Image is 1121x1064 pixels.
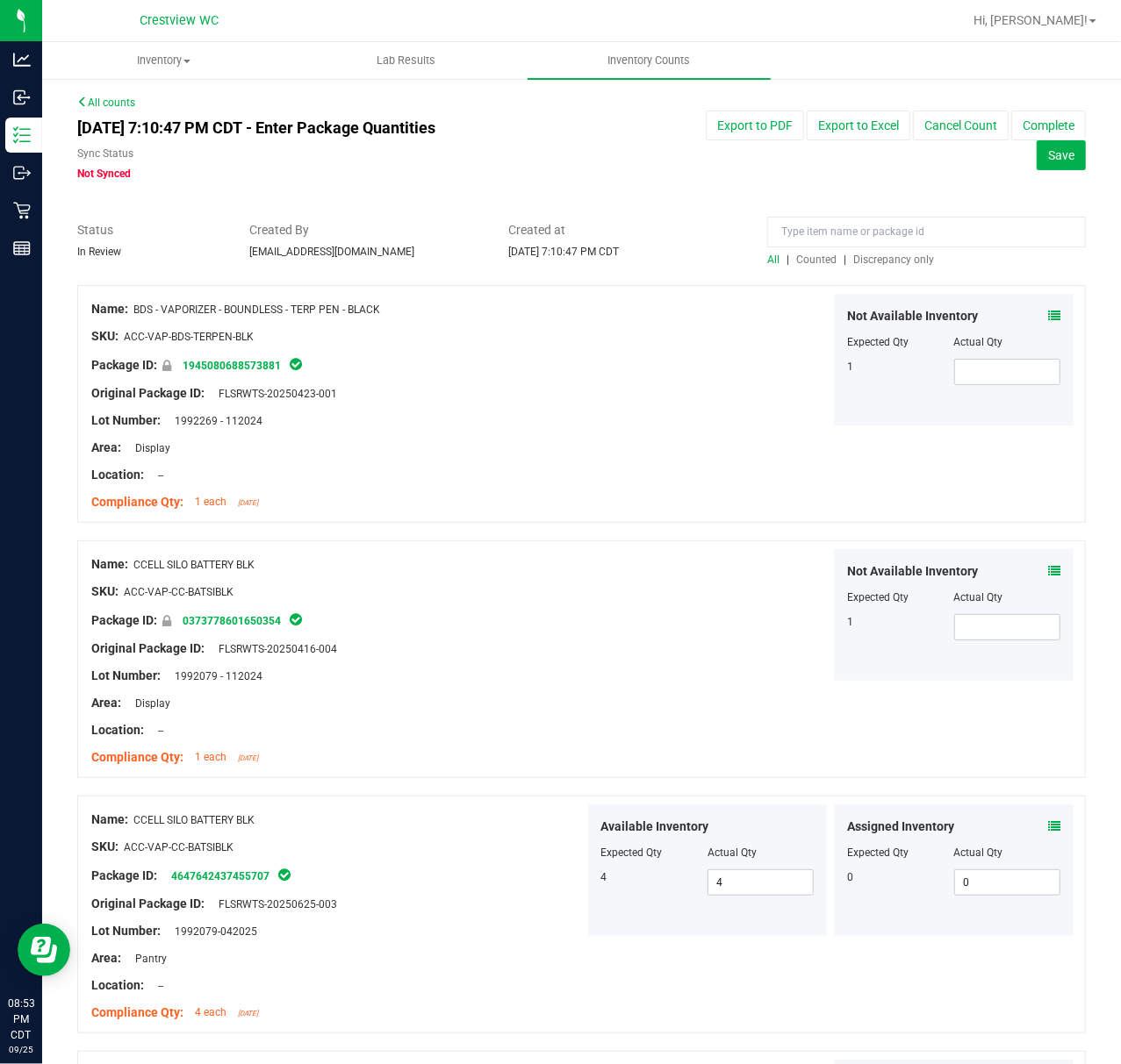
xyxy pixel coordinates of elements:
[126,442,170,454] span: Display
[844,254,846,266] span: |
[847,359,953,375] div: 1
[13,51,31,68] inline-svg: Analytics
[796,254,837,266] span: Counted
[77,221,224,239] span: Status
[13,239,31,257] inline-svg: Reports
[183,360,281,372] a: 1945080688573881
[787,254,789,266] span: |
[149,469,163,482] span: --
[91,812,128,826] span: Name:
[853,254,934,266] span: Discrepancy only
[149,980,163,992] span: --
[133,559,255,571] span: CCELL SILO BATTERY BLK
[706,111,804,140] button: Export to PDF
[91,386,205,400] span: Original Package ID:
[955,870,1060,895] input: 0
[91,696,121,710] span: Area:
[807,111,910,140] button: Export to Excel
[767,217,1086,247] input: Type item name or package id
[8,1043,34,1056] p: 09/25
[133,814,255,826] span: CCELL SILO BATTERY BLK
[767,254,780,266] span: All
[847,334,953,350] div: Expected Qty
[77,168,131,180] span: Not Synced
[250,246,415,258] span: [EMAIL_ADDRESS][DOMAIN_NAME]
[847,562,978,581] span: Not Available Inventory
[913,111,1009,140] button: Cancel Count
[847,307,978,325] span: Not Available Inventory
[77,146,133,161] label: Sync Status
[124,841,234,853] span: ACC-VAP-CC-BATSIBLK
[601,846,663,859] span: Expected Qty
[91,468,144,482] span: Location:
[42,42,285,79] a: Inventory
[708,846,757,859] span: Actual Qty
[91,896,205,910] span: Original Package ID:
[238,1010,258,1018] span: [DATE]
[91,302,128,316] span: Name:
[849,254,934,266] a: Discrepancy only
[601,818,709,836] span: Available Inventory
[140,13,219,28] span: Crestview WC
[166,925,257,938] span: 1992079-042025
[210,388,337,400] span: FLSRWTS-20250423-001
[13,164,31,182] inline-svg: Outbound
[508,221,741,239] span: Created at
[13,89,31,106] inline-svg: Inbound
[166,670,262,682] span: 1992079 - 112024
[91,557,128,571] span: Name:
[954,589,1060,605] div: Actual Qty
[91,868,157,882] span: Package ID:
[847,818,954,836] span: Assigned Inventory
[166,415,262,427] span: 1992269 - 112024
[133,303,380,316] span: BDS - VAPORIZER - BOUNDLESS - TERP PEN - BLACK
[91,641,205,655] span: Original Package ID:
[767,254,787,266] a: All
[288,355,304,373] span: In Sync
[91,413,161,427] span: Lot Number:
[250,221,483,239] span: Created By
[91,329,119,343] span: SKU:
[171,870,269,882] a: 4647642437455707
[183,615,281,627] a: 0373778601650354
[124,331,254,343] span: ACC-VAP-BDS-TERPEN-BLK
[847,869,953,885] div: 0
[126,953,167,965] span: Pantry
[91,978,144,992] span: Location:
[124,586,234,598] span: ACC-VAP-CC-BATSIBLK
[847,845,953,860] div: Expected Qty
[195,496,226,508] span: 1 each
[601,871,607,883] span: 4
[18,924,70,976] iframe: Resource center
[91,358,157,372] span: Package ID:
[954,334,1060,350] div: Actual Qty
[91,495,183,509] span: Compliance Qty:
[954,845,1060,860] div: Actual Qty
[353,53,459,68] span: Lab Results
[77,246,121,258] span: In Review
[91,723,144,737] span: Location:
[528,42,771,79] a: Inventory Counts
[210,643,337,655] span: FLSRWTS-20250416-004
[91,924,161,938] span: Lot Number:
[1037,140,1086,170] button: Save
[1048,148,1074,162] span: Save
[149,725,163,737] span: --
[126,697,170,710] span: Display
[91,839,119,853] span: SKU:
[91,951,121,965] span: Area:
[91,440,121,454] span: Area:
[974,13,1088,27] span: Hi, [PERSON_NAME]!
[238,754,258,762] span: [DATE]
[77,119,655,137] h4: [DATE] 7:10:47 PM CDT - Enter Package Quantities
[792,254,844,266] a: Counted
[847,589,953,605] div: Expected Qty
[584,53,714,68] span: Inventory Counts
[43,53,284,68] span: Inventory
[288,611,304,628] span: In Sync
[1011,111,1086,140] button: Complete
[91,1005,183,1019] span: Compliance Qty:
[847,614,953,630] div: 1
[238,499,258,507] span: [DATE]
[210,898,337,910] span: FLSRWTS-20250625-003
